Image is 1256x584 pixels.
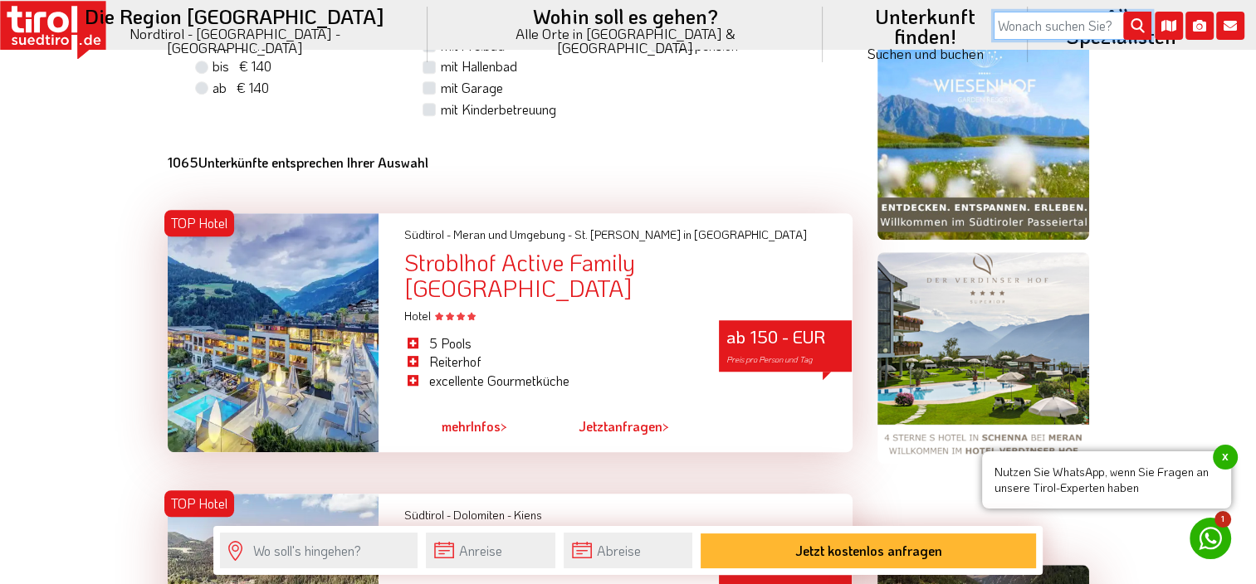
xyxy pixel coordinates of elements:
[442,417,471,435] span: mehr
[168,153,198,171] b: 1065
[403,334,694,353] li: 5 Pools
[701,533,1036,568] button: Jetzt kostenlos anfragen
[403,372,694,390] li: excellente Gourmetküche
[662,417,669,435] span: >
[220,533,418,568] input: Wo soll's hingehen?
[564,533,692,568] input: Abreise
[719,320,852,372] div: ab 150 - EUR
[574,226,806,242] span: St. [PERSON_NAME] in [GEOGRAPHIC_DATA]
[168,153,428,171] b: Unterkünfte entsprechen Ihrer Auswahl
[1216,12,1244,40] i: Kontakt
[579,407,669,445] a: Jetztanfragen>
[213,79,269,96] span: ab € 140
[726,354,812,365] span: Preis pro Person und Tag
[440,100,555,119] label: mit Kinderbetreuung
[994,12,1151,40] input: Wonach suchen Sie?
[1214,511,1231,528] span: 1
[164,490,234,517] div: TOP Hotel
[61,27,408,55] small: Nordtirol - [GEOGRAPHIC_DATA] - [GEOGRAPHIC_DATA]
[579,417,608,435] span: Jetzt
[513,507,541,523] span: Kiens
[440,79,502,97] label: mit Garage
[403,226,450,242] span: Südtirol -
[426,533,555,568] input: Anreise
[164,210,234,236] div: TOP Hotel
[982,451,1231,509] span: Nutzen Sie WhatsApp, wenn Sie Fragen an unsere Tirol-Experten haben
[1213,445,1238,470] span: x
[1155,12,1183,40] i: Karte öffnen
[403,250,852,301] div: Stroblhof Active Family [GEOGRAPHIC_DATA]
[1185,12,1214,40] i: Fotogalerie
[403,353,694,371] li: Reiterhof
[403,507,450,523] span: Südtirol -
[1190,518,1231,559] a: 1 Nutzen Sie WhatsApp, wenn Sie Fragen an unsere Tirol-Experten habenx
[452,507,511,523] span: Dolomiten -
[843,46,1008,61] small: Suchen und buchen
[501,417,507,435] span: >
[442,407,507,445] a: mehrInfos>
[452,226,571,242] span: Meran und Umgebung -
[447,27,803,55] small: Alle Orte in [GEOGRAPHIC_DATA] & [GEOGRAPHIC_DATA]
[877,252,1089,464] img: verdinserhof.png
[877,28,1089,240] img: wiesenhof-sommer.jpg
[403,308,476,324] span: Hotel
